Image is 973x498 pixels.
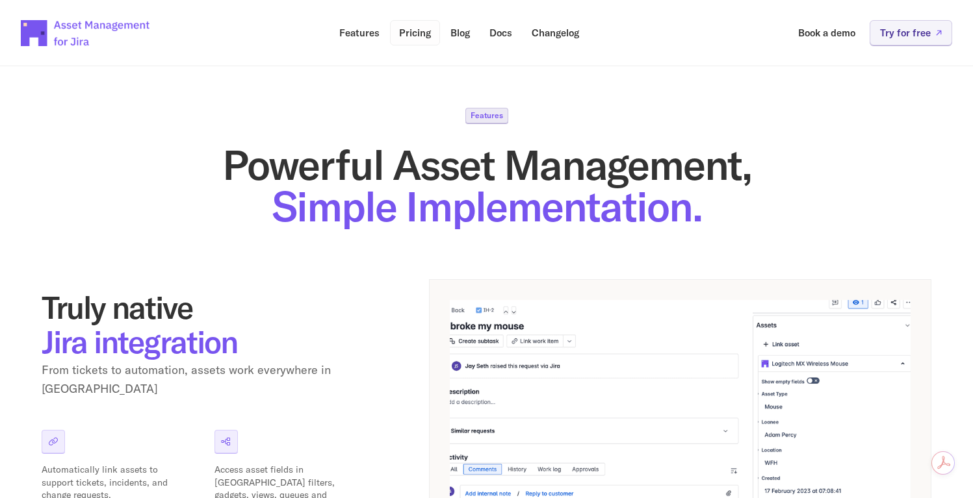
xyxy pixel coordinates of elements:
span: Jira integration [42,322,237,361]
h1: Powerful Asset Management, [42,144,931,227]
p: Pricing [399,28,431,38]
a: Changelog [523,20,588,45]
a: Blog [441,20,479,45]
a: Try for free [870,20,952,45]
a: Docs [480,20,521,45]
p: Changelog [532,28,579,38]
a: Book a demo [789,20,864,45]
p: Try for free [880,28,931,38]
p: Docs [489,28,512,38]
a: Pricing [390,20,440,45]
span: Simple Implementation. [272,180,702,232]
a: Features [330,20,389,45]
p: Blog [450,28,470,38]
p: Book a demo [798,28,855,38]
h2: Truly native [42,290,367,359]
p: From tickets to automation, assets work everywhere in [GEOGRAPHIC_DATA] [42,361,367,399]
p: Features [471,112,503,119]
p: Features [339,28,380,38]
